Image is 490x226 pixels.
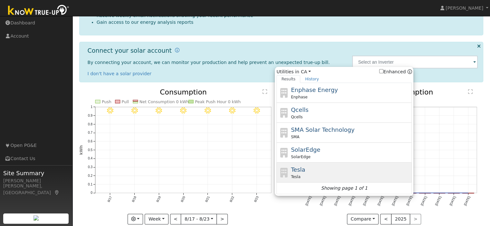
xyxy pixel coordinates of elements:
text: Annual Net Consumption [345,88,433,96]
span: Qcells [291,114,303,120]
i: 8/18 - Clear [131,107,138,114]
circle: onclick="" [467,192,470,194]
span: Enphase [291,94,307,100]
input: Select an Inverter [352,56,478,68]
button: 2025 [391,214,410,225]
rect: onclick="" [463,193,474,194]
text:  [263,89,267,94]
text: Pull [121,99,129,104]
span: Qcells [291,106,309,113]
button: 8/17 - 8/23 [181,214,217,225]
i: 8/17 - Clear [107,107,113,114]
button: > [216,214,228,225]
a: Enhanced Providers [407,69,412,74]
text: [DATE] [463,195,471,206]
div: [PERSON_NAME], [GEOGRAPHIC_DATA] [3,183,69,196]
span: Tesla [291,174,301,180]
button: Week [145,214,168,225]
text: 8/19 [156,195,161,203]
rect: onclick="" [434,193,445,194]
text:  [468,89,473,94]
h1: Connect your solar account [88,47,172,54]
text: [DATE] [406,195,413,206]
i: 8/20 - Clear [180,107,187,114]
text: Net Consumption 0 kWh [139,99,189,104]
text: 0.8 [88,122,92,126]
a: History [300,75,324,83]
circle: onclick="" [438,192,441,194]
span: Tesla [291,166,305,173]
text: [DATE] [333,195,341,206]
text: [DATE] [362,195,370,206]
span: [PERSON_NAME] [446,5,483,11]
circle: onclick="" [424,192,426,194]
button: Compare [347,214,379,225]
span: Utilities in [276,68,412,75]
text: 0.7 [88,131,92,134]
span: SolarEdge [291,154,311,160]
a: Results [276,75,300,83]
a: CA [301,68,311,75]
i: Showing page 1 of 1 [321,185,367,192]
text: [DATE] [420,195,428,206]
text: 8/21 [205,195,210,203]
text: [DATE] [391,195,399,206]
button: < [170,214,181,225]
i: 8/19 - Clear [156,107,162,114]
label: Enhanced [379,68,406,75]
text: 0 [91,191,92,195]
a: Map [54,190,60,195]
text: [DATE] [449,195,456,206]
rect: onclick="" [419,193,431,194]
text: 8/22 [229,195,235,203]
text: 0.1 [88,183,92,186]
text: [DATE] [435,195,442,206]
i: 8/21 - Clear [205,107,211,114]
text: 8/20 [180,195,186,203]
text: Peak Push Hour 0 kWh [195,99,241,104]
input: Enhanced [379,69,383,73]
text: 8/17 [107,195,112,203]
li: Gain access to our energy analysis reports [97,19,478,26]
text: Consumption [160,88,207,96]
a: I don't have a solar provider [88,71,152,76]
circle: onclick="" [453,192,455,194]
text: 8/23 [254,195,259,203]
text: [DATE] [304,195,312,206]
span: SMA [291,134,299,140]
i: 8/23 - MostlyClear [254,107,260,114]
rect: onclick="" [405,193,416,194]
text: [DATE] [319,195,326,206]
rect: onclick="" [448,193,460,194]
span: Enphase Energy [291,86,338,93]
text: 0.4 [88,157,92,160]
div: [PERSON_NAME] [3,177,69,184]
span: SMA Solar Technology [291,126,354,133]
span: Show enhanced providers [379,68,412,75]
text: 0.6 [88,140,92,143]
text: 0.3 [88,166,92,169]
text: 1 [91,105,92,109]
text: Push [102,99,111,104]
text: 0.5 [88,148,92,152]
i: 8/22 - MostlyClear [229,107,235,114]
text: 0.2 [88,174,92,177]
span: Site Summary [3,169,69,177]
text: [DATE] [348,195,355,206]
text: 8/18 [131,195,137,203]
img: retrieve [34,215,39,221]
span: By connecting your account, we can monitor your production and help prevent an unexpected true-up... [88,60,330,65]
text: [DATE] [377,195,384,206]
span: SolarEdge [291,146,320,153]
text: 0.9 [88,114,92,117]
img: Know True-Up [5,4,72,18]
button: < [380,214,391,225]
text: kWh [79,145,83,155]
